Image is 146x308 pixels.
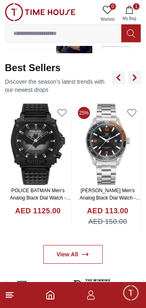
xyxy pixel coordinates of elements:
[97,3,118,24] a: 0Wishlist
[133,3,140,10] span: 1
[119,15,140,22] span: My Bag
[43,245,103,264] a: View All
[87,206,128,217] h4: AED 113.00
[75,104,141,185] img: Kenneth Scott Men's Analog Black Dial Watch - K23024-SBSB
[79,188,140,208] a: [PERSON_NAME] Men's Analog Black Dial Watch - K23024-SBSB
[122,284,140,302] div: Chat Widget
[78,107,90,119] span: 25%
[5,78,112,94] p: Discover the season’s latest trends with our newest drops
[88,217,127,227] span: AED 150.00
[109,3,116,10] span: 0
[97,16,118,22] span: Wishlist
[5,104,71,185] img: POLICE BATMAN Men's Analog Black Dial Watch - PEWGD0022601
[10,188,71,208] a: POLICE BATMAN Men's Analog Black Dial Watch - PEWGD0022601
[45,290,55,300] a: Home
[5,3,75,21] img: ...
[118,3,141,24] button: 1My Bag
[15,206,60,217] h4: AED 1125.00
[5,61,112,74] h2: Best Sellers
